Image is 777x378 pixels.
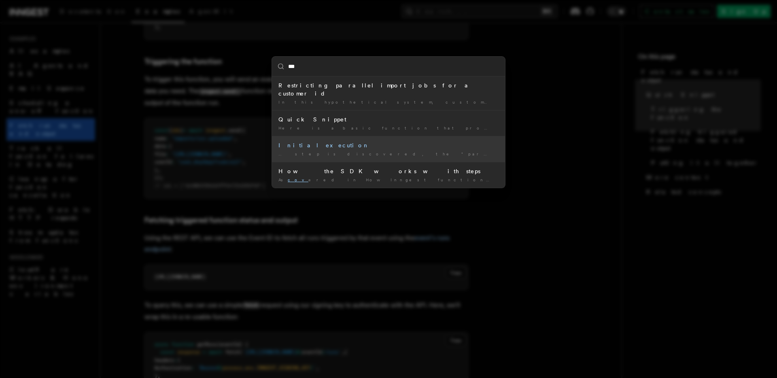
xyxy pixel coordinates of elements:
[278,151,499,157] div: … step is discovered, the "parse- " step is run. As …
[288,177,308,182] mark: cov
[278,141,499,149] div: Initial execution
[278,81,499,98] div: Restricting parallel import jobs for a customer id
[278,99,499,105] div: In this hypothetical system, customers can upload . files which …
[278,125,499,131] div: Here is a basic function that processes a file …
[278,177,499,183] div: As ered in How Inngest functions are executed, each step …
[278,167,499,175] div: How the SDK works with steps
[278,115,499,123] div: Quick Snippet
